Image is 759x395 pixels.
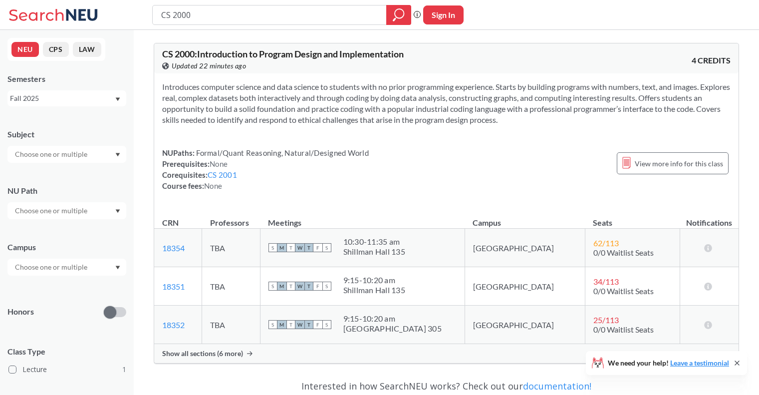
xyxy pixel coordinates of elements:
span: 62 / 113 [593,238,619,248]
div: Dropdown arrow [7,202,126,219]
span: View more info for this class [635,157,723,170]
span: 0/0 Waitlist Seats [593,325,654,334]
span: S [322,282,331,291]
span: T [286,320,295,329]
div: Fall 2025 [10,93,114,104]
td: TBA [202,267,260,306]
span: We need your help! [608,360,729,367]
span: T [286,243,295,252]
a: 18352 [162,320,185,330]
input: Choose one or multiple [10,205,94,217]
div: Campus [7,242,126,253]
a: Leave a testimonial [670,359,729,367]
span: S [268,320,277,329]
a: documentation! [523,380,591,392]
span: T [286,282,295,291]
span: S [268,282,277,291]
div: 9:15 - 10:20 am [343,314,442,324]
section: Introduces computer science and data science to students with no prior programming experience. St... [162,81,731,125]
span: F [313,282,322,291]
span: T [304,320,313,329]
button: CPS [43,42,69,57]
a: 18354 [162,243,185,253]
span: Class Type [7,346,126,357]
button: LAW [73,42,101,57]
span: W [295,282,304,291]
svg: Dropdown arrow [115,97,120,101]
span: None [210,159,228,168]
span: S [322,243,331,252]
td: [GEOGRAPHIC_DATA] [465,306,585,344]
span: F [313,320,322,329]
div: 9:15 - 10:20 am [343,275,405,285]
span: S [268,243,277,252]
svg: Dropdown arrow [115,209,120,213]
div: Subject [7,129,126,140]
div: magnifying glass [386,5,411,25]
div: Semesters [7,73,126,84]
span: F [313,243,322,252]
svg: Dropdown arrow [115,266,120,270]
span: 34 / 113 [593,277,619,286]
svg: Dropdown arrow [115,153,120,157]
td: [GEOGRAPHIC_DATA] [465,229,585,267]
div: NUPaths: Prerequisites: Corequisites: Course fees: [162,147,369,191]
a: CS 2001 [208,170,237,179]
span: 25 / 113 [593,315,619,325]
div: Show all sections (6 more) [154,344,739,363]
span: W [295,320,304,329]
td: TBA [202,306,260,344]
th: Notifications [680,207,739,229]
div: [GEOGRAPHIC_DATA] 305 [343,324,442,334]
span: CS 2000 : Introduction to Program Design and Implementation [162,48,404,59]
div: NU Path [7,185,126,196]
td: [GEOGRAPHIC_DATA] [465,267,585,306]
th: Meetings [260,207,465,229]
span: Updated 22 minutes ago [172,60,246,71]
th: Campus [465,207,585,229]
span: T [304,282,313,291]
p: Honors [7,306,34,318]
span: 1 [122,364,126,375]
span: 4 CREDITS [692,55,731,66]
span: None [204,181,222,190]
input: Class, professor, course number, "phrase" [160,6,379,23]
span: M [277,320,286,329]
div: Shillman Hall 135 [343,285,405,295]
span: M [277,282,286,291]
div: Dropdown arrow [7,259,126,276]
span: Formal/Quant Reasoning, Natural/Designed World [195,148,369,157]
div: 10:30 - 11:35 am [343,237,405,247]
a: 18351 [162,282,185,291]
th: Professors [202,207,260,229]
button: Sign In [423,5,464,24]
button: NEU [11,42,39,57]
div: CRN [162,217,179,228]
th: Seats [585,207,680,229]
input: Choose one or multiple [10,261,94,273]
input: Choose one or multiple [10,148,94,160]
label: Lecture [8,363,126,376]
span: Show all sections (6 more) [162,349,243,358]
span: 0/0 Waitlist Seats [593,286,654,296]
span: S [322,320,331,329]
svg: magnifying glass [393,8,405,22]
div: Dropdown arrow [7,146,126,163]
div: Shillman Hall 135 [343,247,405,257]
span: T [304,243,313,252]
span: W [295,243,304,252]
td: TBA [202,229,260,267]
div: Fall 2025Dropdown arrow [7,90,126,106]
span: 0/0 Waitlist Seats [593,248,654,257]
span: M [277,243,286,252]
